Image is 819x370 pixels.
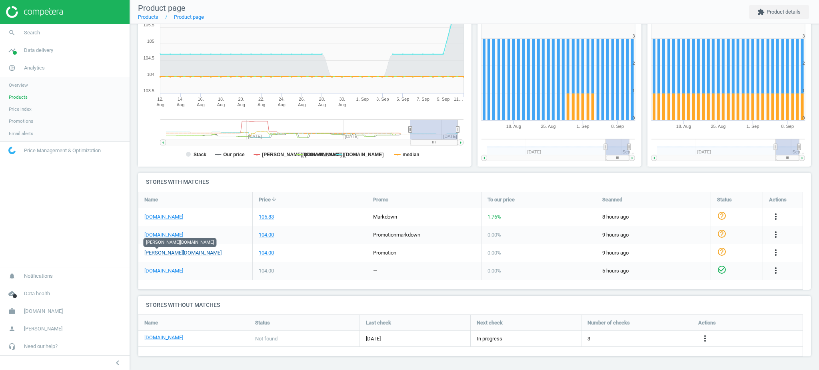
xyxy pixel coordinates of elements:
a: [PERSON_NAME][DOMAIN_NAME] [144,249,222,257]
button: more_vert [771,230,781,240]
span: Data delivery [24,47,53,54]
i: pie_chart_outlined [4,60,20,76]
tspan: 18. Aug [506,124,521,129]
i: person [4,321,20,336]
tspan: 12. [157,97,163,101]
tspan: 1. Sep [356,97,369,101]
tspan: Aug [258,102,266,107]
div: 104.00 [259,249,274,257]
span: Next check [477,319,503,326]
tspan: Aug [278,102,286,107]
tspan: Aug [298,102,306,107]
tspan: Aug [318,102,326,107]
span: Not found [255,335,278,342]
i: help_outline [717,229,727,239]
tspan: Our price [223,152,245,157]
div: 104.00 [259,231,274,239]
tspan: 24. [279,97,285,101]
i: headset_mic [4,339,20,354]
tspan: 1. Sep [577,124,589,129]
div: — [373,267,377,275]
i: notifications [4,269,20,284]
tspan: 25. Aug [541,124,556,129]
span: Analytics [24,64,45,72]
span: markdown [373,214,397,220]
text: 3 [633,34,635,38]
span: 0.00 % [487,268,501,274]
h4: Stores without matches [138,296,811,314]
span: Overview [9,82,28,88]
span: Number of checks [587,319,630,326]
tspan: 18. [218,97,224,101]
text: 103.5 [143,88,154,93]
button: extensionProduct details [749,5,809,19]
text: 104 [147,72,154,77]
h4: Stores with matches [138,173,811,191]
span: 8 hours ago [602,213,705,221]
img: wGWNvw8QSZomAAAAABJRU5ErkJggg== [8,147,16,154]
span: markdown [396,232,420,238]
span: Status [255,319,270,326]
span: 1.76 % [487,214,501,220]
tspan: 11… [454,97,463,101]
tspan: 8. Sep [611,124,624,129]
span: [DATE] [366,335,464,342]
span: 9 hours ago [602,231,705,239]
span: Price [259,196,271,203]
tspan: Aug [156,102,164,107]
button: more_vert [700,334,710,344]
tspan: [DOMAIN_NAME] [344,152,384,157]
tspan: 20. [238,97,244,101]
span: Notifications [24,273,53,280]
tspan: Sep… [792,149,805,154]
i: help_outline [717,247,727,257]
button: more_vert [771,248,781,258]
div: [PERSON_NAME][DOMAIN_NAME] [143,238,216,247]
i: work [4,304,20,319]
span: In progress [477,335,502,342]
i: search [4,25,20,40]
span: Name [144,319,158,326]
tspan: 7. Sep [417,97,429,101]
tspan: 9. Sep [437,97,450,101]
span: Data health [24,290,50,297]
span: Search [24,29,40,36]
i: extension [757,8,765,16]
tspan: 1. Sep [747,124,759,129]
i: chevron_left [113,358,122,368]
tspan: Stack [194,152,206,157]
span: Promotions [9,118,33,124]
tspan: 28. [319,97,325,101]
tspan: 5. Sep [397,97,409,101]
tspan: Aug [217,102,225,107]
a: Products [138,14,158,20]
i: timeline [4,43,20,58]
span: Products [9,94,28,100]
a: [DOMAIN_NAME] [144,213,183,221]
tspan: 8. Sep [781,124,794,129]
span: [PERSON_NAME] [24,325,62,332]
tspan: Sep… [623,149,635,154]
span: Price index [9,106,32,112]
tspan: median [403,152,419,157]
i: check_circle_outline [717,265,727,275]
i: help_outline [717,211,727,221]
span: Promo [373,196,388,203]
span: promotion [373,232,396,238]
text: 0 [633,115,635,120]
text: 105.5 [143,22,154,27]
i: arrow_downward [271,196,277,202]
span: Actions [769,196,787,203]
text: 0 [802,115,805,120]
span: [DOMAIN_NAME] [24,308,63,315]
tspan: Aug [197,102,205,107]
span: Product page [138,3,186,13]
span: 9 hours ago [602,249,705,257]
text: 1 [802,88,805,93]
span: Actions [698,319,716,326]
span: 5 hours ago [602,267,705,275]
span: To our price [487,196,515,203]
